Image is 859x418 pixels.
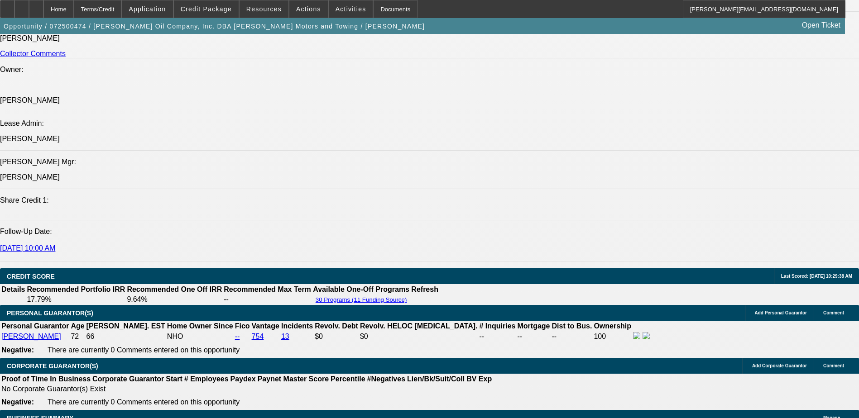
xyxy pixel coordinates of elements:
td: 66 [86,332,166,342]
b: Home Owner Since [167,322,233,330]
td: 72 [70,332,85,342]
span: There are currently 0 Comments entered on this opportunity [48,398,240,406]
a: -- [235,332,240,340]
b: Personal Guarantor [1,322,69,330]
b: Vantage [252,322,279,330]
b: Revolv. HELOC [MEDICAL_DATA]. [360,322,478,330]
td: -- [223,295,312,304]
b: Percentile [331,375,365,383]
th: Recommended Max Term [223,285,312,294]
td: $0 [360,332,478,342]
b: Revolv. Debt [315,322,358,330]
span: Add Personal Guarantor [754,310,807,315]
b: Incidents [281,322,313,330]
span: Add Corporate Guarantor [752,363,807,368]
span: Comment [823,363,844,368]
span: PERSONAL GUARANTOR(S) [7,309,93,317]
th: Proof of Time In Business [1,375,91,384]
a: Open Ticket [798,18,844,33]
b: Start [166,375,182,383]
th: Refresh [411,285,439,294]
th: Recommended One Off IRR [126,285,222,294]
button: Actions [289,0,328,18]
td: 9.64% [126,295,222,304]
b: Corporate Guarantor [92,375,164,383]
b: Ownership [594,322,631,330]
b: Fico [235,322,250,330]
th: Available One-Off Programs [312,285,410,294]
span: Last Scored: [DATE] 10:29:38 AM [781,274,852,279]
b: Mortgage [518,322,550,330]
a: 13 [281,332,289,340]
a: [PERSON_NAME] [1,332,61,340]
span: There are currently 0 Comments entered on this opportunity [48,346,240,354]
img: linkedin-icon.png [643,332,650,339]
td: -- [479,332,516,342]
b: # Inquiries [479,322,515,330]
span: CORPORATE GUARANTOR(S) [7,362,98,370]
td: No Corporate Guarantor(s) Exist [1,385,496,394]
th: Details [1,285,25,294]
b: # Employees [184,375,229,383]
b: #Negatives [367,375,406,383]
b: Paydex [230,375,256,383]
button: 30 Programs (11 Funding Source) [313,296,410,304]
span: Resources [246,5,282,13]
td: 17.79% [26,295,125,304]
button: Application [122,0,173,18]
button: Resources [240,0,288,18]
td: 100 [593,332,632,342]
b: Dist to Bus. [552,322,592,330]
b: Age [71,322,84,330]
span: Activities [336,5,366,13]
th: Recommended Portfolio IRR [26,285,125,294]
span: Actions [296,5,321,13]
b: BV Exp [466,375,492,383]
td: -- [552,332,593,342]
span: Credit Package [181,5,232,13]
span: CREDIT SCORE [7,273,55,280]
b: Lien/Bk/Suit/Coll [407,375,465,383]
span: Comment [823,310,844,315]
td: -- [517,332,551,342]
b: [PERSON_NAME]. EST [86,322,165,330]
button: Activities [329,0,373,18]
td: NHO [167,332,234,342]
span: Application [129,5,166,13]
b: Negative: [1,346,34,354]
b: Negative: [1,398,34,406]
a: 754 [252,332,264,340]
img: facebook-icon.png [633,332,640,339]
span: Opportunity / 072500474 / [PERSON_NAME] Oil Company, Inc. DBA [PERSON_NAME] Motors and Towing / [... [4,23,425,30]
button: Credit Package [174,0,239,18]
b: Paynet Master Score [258,375,329,383]
td: $0 [314,332,359,342]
